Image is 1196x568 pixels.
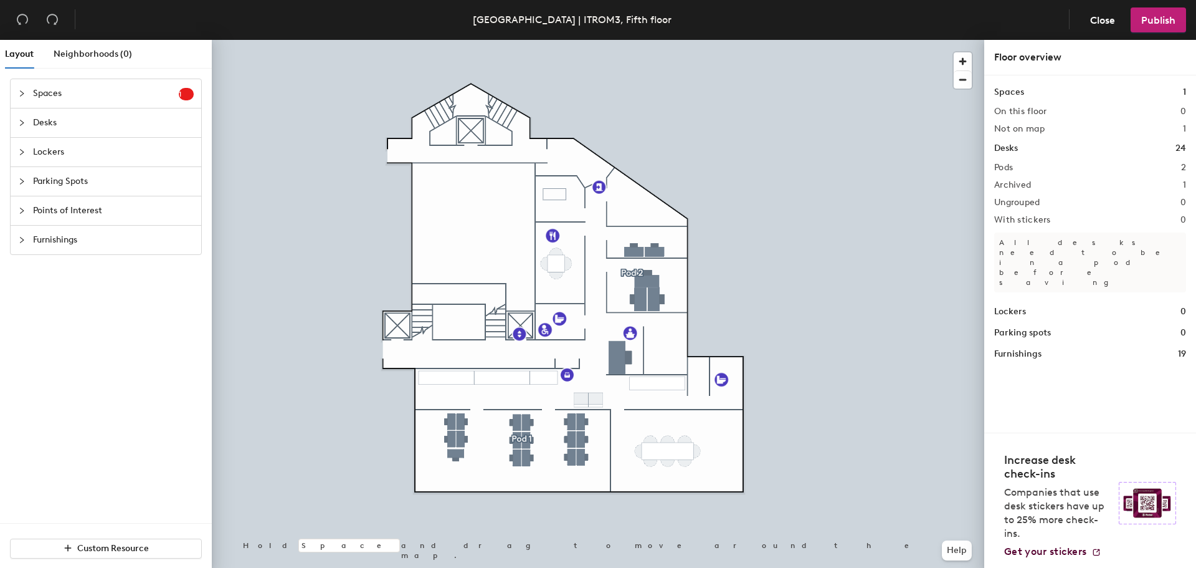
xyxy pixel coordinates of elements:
[179,88,194,100] sup: 1
[994,180,1031,190] h2: Archived
[1180,305,1186,319] h1: 0
[994,347,1042,361] h1: Furnishings
[994,124,1045,134] h2: Not on map
[33,138,194,166] span: Lockers
[18,236,26,244] span: collapsed
[1181,163,1186,173] h2: 2
[10,539,202,559] button: Custom Resource
[994,326,1051,340] h1: Parking spots
[1090,14,1115,26] span: Close
[994,142,1018,155] h1: Desks
[10,7,35,32] button: Undo (⌘ + Z)
[18,90,26,97] span: collapsed
[179,90,194,99] span: 1
[18,119,26,127] span: collapsed
[994,163,1013,173] h2: Pods
[1180,107,1186,117] h2: 0
[994,215,1051,225] h2: With stickers
[1119,482,1176,524] img: Sticker logo
[1183,85,1186,99] h1: 1
[1004,453,1111,481] h4: Increase desk check-ins
[54,49,132,59] span: Neighborhoods (0)
[18,148,26,156] span: collapsed
[994,305,1026,319] h1: Lockers
[994,50,1186,65] div: Floor overview
[994,85,1024,99] h1: Spaces
[1004,546,1101,558] a: Get your stickers
[1183,180,1186,190] h2: 1
[1004,546,1086,557] span: Get your stickers
[473,12,672,27] div: [GEOGRAPHIC_DATA] | ITROM3, Fifth floor
[994,107,1047,117] h2: On this floor
[18,178,26,185] span: collapsed
[77,543,149,554] span: Custom Resource
[942,541,972,561] button: Help
[1004,486,1111,541] p: Companies that use desk stickers have up to 25% more check-ins.
[994,233,1186,292] p: All desks need to be in a pod before saving
[1141,14,1175,26] span: Publish
[994,198,1040,208] h2: Ungrouped
[1080,7,1126,32] button: Close
[40,7,65,32] button: Redo (⌘ + ⇧ + Z)
[1180,215,1186,225] h2: 0
[1178,347,1186,361] h1: 19
[33,108,194,137] span: Desks
[33,226,194,254] span: Furnishings
[1183,124,1186,134] h2: 1
[33,196,194,225] span: Points of Interest
[1131,7,1186,32] button: Publish
[33,79,179,108] span: Spaces
[1175,142,1186,155] h1: 24
[18,207,26,214] span: collapsed
[1180,326,1186,340] h1: 0
[33,167,194,196] span: Parking Spots
[5,49,34,59] span: Layout
[1180,198,1186,208] h2: 0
